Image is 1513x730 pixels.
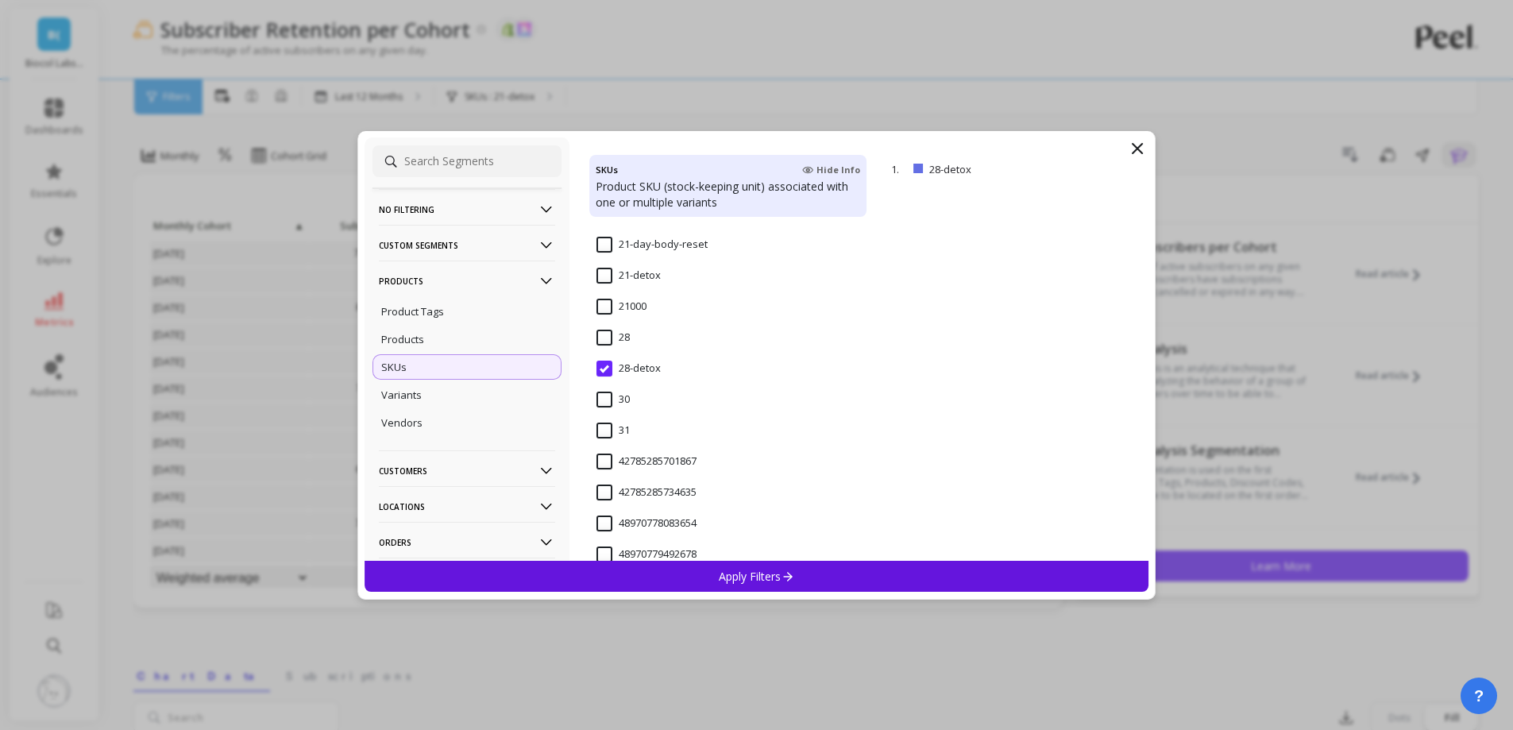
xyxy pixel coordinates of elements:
p: Orders [379,522,555,562]
p: SKUs [381,360,407,374]
p: 1. [891,162,907,176]
p: Customers [379,450,555,491]
input: Search Segments [372,145,562,177]
p: Apply Filters [719,569,794,584]
p: 28-detox [929,162,1055,176]
p: Product Tags [381,304,444,319]
p: Products [381,332,424,346]
span: 30 [596,392,630,407]
span: ? [1474,685,1484,707]
p: Product SKU (stock-keeping unit) associated with one or multiple variants [596,179,860,211]
span: 21-day-body-reset [596,237,708,253]
span: 28-detox [596,361,661,377]
span: 48970779492678 [596,547,697,562]
span: 31 [596,423,630,438]
span: 21-detox [596,268,661,284]
p: Vendors [381,415,423,430]
span: 42785285701867 [596,454,697,469]
h4: SKUs [596,161,618,179]
button: ? [1461,678,1497,714]
span: 28 [596,330,630,346]
p: Locations [379,486,555,527]
span: 21000 [596,299,646,315]
p: No filtering [379,189,555,230]
p: Products [379,261,555,301]
p: Variants [381,388,422,402]
span: 48970778083654 [596,516,697,531]
span: Hide Info [802,164,860,176]
span: 42785285734635 [596,485,697,500]
p: Subscriptions [379,558,555,598]
p: Custom Segments [379,225,555,265]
